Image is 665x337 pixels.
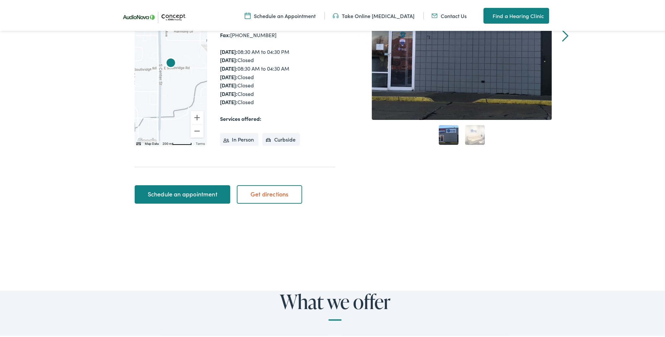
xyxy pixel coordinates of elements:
strong: [DATE]: [220,80,237,87]
strong: Services offered: [220,114,261,121]
span: 200 m [163,141,172,144]
a: Find a Hearing Clinic [483,7,549,22]
button: Keyboard shortcuts [136,140,141,145]
img: Google [136,136,158,144]
div: AudioNova [163,55,179,70]
button: Zoom in [190,110,204,123]
div: 08:30 AM to 04:30 PM Closed 08:30 AM to 04:30 AM Closed Closed Closed Closed [220,46,335,105]
li: In Person [220,132,258,145]
img: A calendar icon to schedule an appointment at Concept by Iowa Hearing. [245,11,251,18]
a: Contact Us [432,11,467,18]
strong: [DATE]: [220,72,237,79]
a: Schedule an appointment [135,184,230,202]
strong: [DATE]: [220,63,237,71]
strong: Fax: [220,30,230,37]
img: utility icon [483,11,489,18]
div: [PHONE_NUMBER] [PHONE_NUMBER] [220,21,335,38]
a: Take Online [MEDICAL_DATA] [333,11,414,18]
strong: [DATE]: [220,97,237,104]
button: Map Scale: 200 m per 56 pixels [161,140,194,144]
a: Schedule an Appointment [245,11,316,18]
a: Next [562,29,568,40]
a: Terms (opens in new tab) [196,141,205,144]
strong: [DATE]: [220,89,237,96]
a: Get directions [237,184,302,202]
a: 1 [439,124,458,144]
button: Map Data [145,140,159,145]
li: Curbside [262,132,300,145]
a: 2 [465,124,485,144]
button: Zoom out [190,123,204,136]
img: utility icon [432,11,437,18]
h2: What we offer [154,289,516,319]
a: Open this area in Google Maps (opens a new window) [136,136,158,144]
strong: [DATE]: [220,55,237,62]
strong: [DATE]: [220,47,237,54]
img: utility icon [333,11,339,18]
